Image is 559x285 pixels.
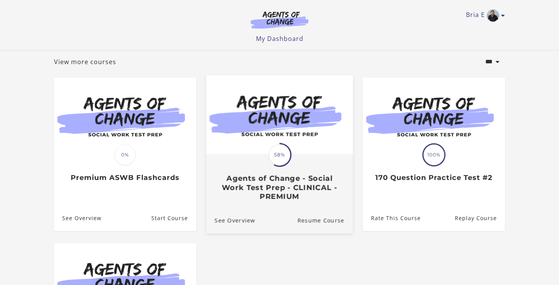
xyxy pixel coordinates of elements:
[215,174,344,201] h3: Agents of Change - Social Work Test Prep - CLINICAL - PREMIUM
[151,206,196,231] a: Premium ASWB Flashcards: Resume Course
[54,57,116,66] a: View more courses
[269,144,290,166] span: 58%
[62,173,188,182] h3: Premium ASWB Flashcards
[206,207,255,233] a: Agents of Change - Social Work Test Prep - CLINICAL - PREMIUM: See Overview
[363,206,421,231] a: 170 Question Practice Test #2: Rate This Course
[371,173,496,182] h3: 170 Question Practice Test #2
[297,207,353,233] a: Agents of Change - Social Work Test Prep - CLINICAL - PREMIUM: Resume Course
[242,11,317,29] img: Agents of Change Logo
[54,206,102,231] a: Premium ASWB Flashcards: See Overview
[455,206,505,231] a: 170 Question Practice Test #2: Resume Course
[256,34,303,43] a: My Dashboard
[466,9,501,22] a: Toggle menu
[115,144,136,165] span: 0%
[423,144,444,165] span: 100%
